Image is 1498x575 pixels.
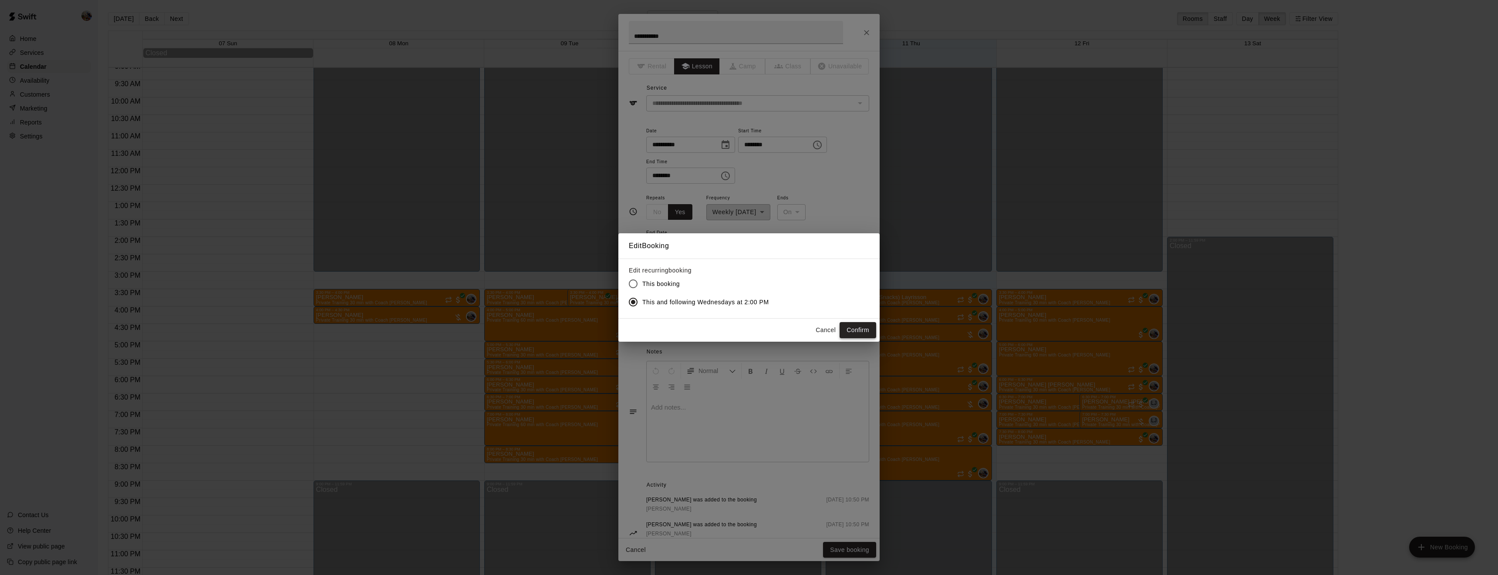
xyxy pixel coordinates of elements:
span: This booking [642,279,680,289]
label: Edit recurring booking [629,266,776,275]
h2: Edit Booking [618,233,880,259]
span: This and following Wednesdays at 2:00 PM [642,298,769,307]
button: Confirm [840,322,876,338]
button: Cancel [812,322,840,338]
